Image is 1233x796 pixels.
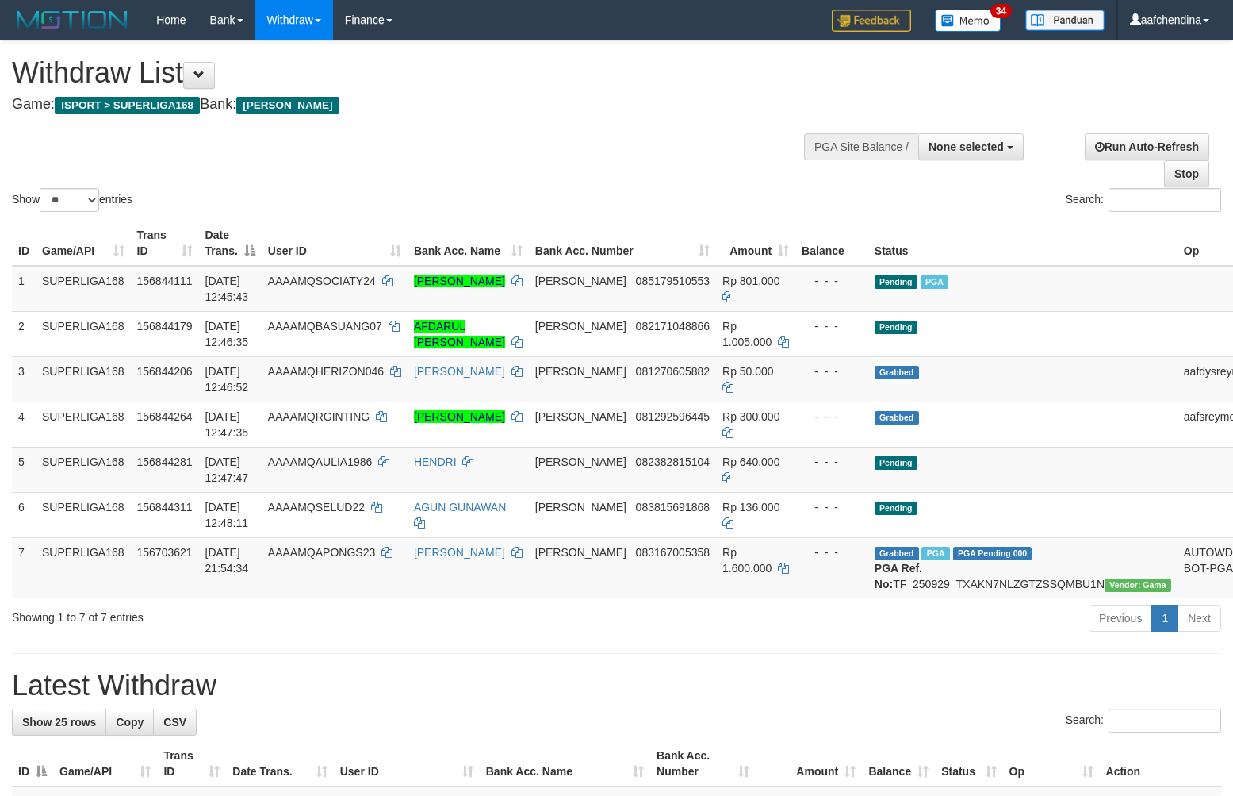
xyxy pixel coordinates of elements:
[795,221,868,266] th: Balance
[722,410,779,423] span: Rp 300.000
[756,741,862,786] th: Amount: activate to sort column ascending
[1003,741,1100,786] th: Op: activate to sort column ascending
[12,221,36,266] th: ID
[12,741,53,786] th: ID: activate to sort column descending
[935,741,1002,786] th: Status: activate to sort column ascending
[414,501,506,513] a: AGUN GUNAWAN
[722,456,779,468] span: Rp 640.000
[636,275,710,287] span: Copy 085179510553 to clipboard
[199,221,262,266] th: Date Trans.: activate to sort column descending
[921,275,948,289] span: Marked by aafheankoy
[36,537,131,598] td: SUPERLIGA168
[929,140,1004,153] span: None selected
[408,221,529,266] th: Bank Acc. Name: activate to sort column ascending
[1109,188,1221,212] input: Search:
[722,320,772,348] span: Rp 1.005.000
[1105,579,1171,592] span: Vendor URL: https://trx31.1velocity.biz
[636,546,710,559] span: Copy 083167005358 to clipboard
[802,454,862,470] div: - - -
[226,741,333,786] th: Date Trans.: activate to sort column ascending
[875,547,919,560] span: Grabbed
[529,221,716,266] th: Bank Acc. Number: activate to sort column ascending
[1177,605,1221,632] a: Next
[1085,133,1209,160] a: Run Auto-Refresh
[921,547,949,560] span: Marked by aafchhiseyha
[153,709,197,736] a: CSV
[535,456,626,468] span: [PERSON_NAME]
[12,447,36,492] td: 5
[105,709,154,736] a: Copy
[935,10,1001,32] img: Button%20Memo.svg
[12,356,36,402] td: 3
[137,410,193,423] span: 156844264
[36,492,131,537] td: SUPERLIGA168
[137,275,193,287] span: 156844111
[268,320,382,333] span: AAAAMQBASUANG07
[414,546,505,559] a: [PERSON_NAME]
[205,501,249,529] span: [DATE] 12:48:11
[414,320,505,348] a: AFDARUL [PERSON_NAME]
[802,273,862,289] div: - - -
[918,133,1024,160] button: None selected
[868,537,1177,598] td: TF_250929_TXAKN7NLZGTZSSQMBU1N
[36,402,131,447] td: SUPERLIGA168
[802,544,862,560] div: - - -
[875,321,917,334] span: Pending
[268,365,384,378] span: AAAAMQHERIZON046
[236,97,339,114] span: [PERSON_NAME]
[55,97,200,114] span: ISPORT > SUPERLIGA168
[875,562,922,590] b: PGA Ref. No:
[1066,188,1221,212] label: Search:
[716,221,795,266] th: Amount: activate to sort column ascending
[53,741,157,786] th: Game/API: activate to sort column ascending
[535,275,626,287] span: [PERSON_NAME]
[1089,605,1152,632] a: Previous
[802,499,862,515] div: - - -
[22,716,96,729] span: Show 25 rows
[1164,160,1209,187] a: Stop
[137,501,193,513] span: 156844311
[875,456,917,470] span: Pending
[36,356,131,402] td: SUPERLIGA168
[722,275,779,287] span: Rp 801.000
[722,365,774,378] span: Rp 50.000
[414,456,457,468] a: HENDRI
[535,410,626,423] span: [PERSON_NAME]
[12,57,806,89] h1: Withdraw List
[802,409,862,425] div: - - -
[12,402,36,447] td: 4
[36,266,131,312] td: SUPERLIGA168
[12,311,36,356] td: 2
[36,221,131,266] th: Game/API: activate to sort column ascending
[40,188,99,212] select: Showentries
[414,365,505,378] a: [PERSON_NAME]
[875,366,919,379] span: Grabbed
[1066,709,1221,733] label: Search:
[137,365,193,378] span: 156844206
[868,221,1177,266] th: Status
[1151,605,1178,632] a: 1
[875,502,917,515] span: Pending
[116,716,144,729] span: Copy
[205,456,249,484] span: [DATE] 12:47:47
[990,4,1012,18] span: 34
[12,603,502,625] div: Showing 1 to 7 of 7 entries
[875,275,917,289] span: Pending
[1109,709,1221,733] input: Search:
[262,221,408,266] th: User ID: activate to sort column ascending
[12,670,1221,702] h1: Latest Withdraw
[268,546,375,559] span: AAAAMQAPONGS23
[832,10,911,32] img: Feedback.jpg
[480,741,650,786] th: Bank Acc. Name: activate to sort column ascending
[862,741,935,786] th: Balance: activate to sort column ascending
[137,456,193,468] span: 156844281
[268,501,365,513] span: AAAAMQSELUD22
[802,318,862,334] div: - - -
[12,492,36,537] td: 6
[205,546,249,575] span: [DATE] 21:54:34
[205,365,249,394] span: [DATE] 12:46:52
[12,709,106,736] a: Show 25 rows
[12,8,132,32] img: MOTION_logo.png
[205,275,249,303] span: [DATE] 12:45:43
[12,188,132,212] label: Show entries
